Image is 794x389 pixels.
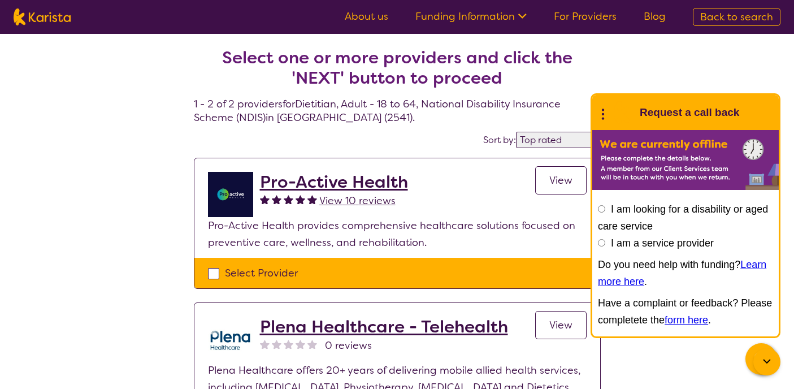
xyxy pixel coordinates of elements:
p: Have a complaint or feedback? Please completete the . [598,295,773,329]
a: View 10 reviews [319,192,396,209]
img: nonereviewstar [296,339,305,349]
span: 0 reviews [325,337,372,354]
p: Pro-Active Health provides comprehensive healthcare solutions focused on preventive care, wellnes... [208,217,587,251]
label: Sort by: [483,134,516,146]
img: fullstar [307,194,317,204]
span: View [549,174,572,187]
img: qwv9egg5taowukv2xnze.png [208,317,253,362]
a: Plena Healthcare - Telehealth [260,317,508,337]
a: Back to search [693,8,780,26]
span: View 10 reviews [319,194,396,208]
label: I am a service provider [611,237,714,249]
p: Do you need help with funding? . [598,256,773,290]
a: View [535,166,587,194]
img: fullstar [284,194,293,204]
a: For Providers [554,10,617,23]
img: Karista logo [14,8,71,25]
img: Karista offline chat form to request call back [592,130,779,190]
a: form here [665,314,708,326]
span: Back to search [700,10,773,24]
img: Karista [610,101,633,124]
img: nonereviewstar [272,339,281,349]
a: About us [345,10,388,23]
img: nonereviewstar [260,339,270,349]
h1: Request a call back [640,104,739,121]
img: nonereviewstar [307,339,317,349]
img: fullstar [260,194,270,204]
img: fullstar [272,194,281,204]
a: Funding Information [415,10,527,23]
img: nonereviewstar [284,339,293,349]
a: Pro-Active Health [260,172,408,192]
a: View [535,311,587,339]
img: fullstar [296,194,305,204]
h2: Select one or more providers and click the 'NEXT' button to proceed [207,47,587,88]
a: Blog [644,10,666,23]
button: Channel Menu [745,343,777,375]
span: View [549,318,572,332]
img: jdgr5huzsaqxc1wfufya.png [208,172,253,217]
h4: 1 - 2 of 2 providers for Dietitian , Adult - 18 to 64 , National Disability Insurance Scheme (NDI... [194,20,601,124]
label: I am looking for a disability or aged care service [598,204,768,232]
